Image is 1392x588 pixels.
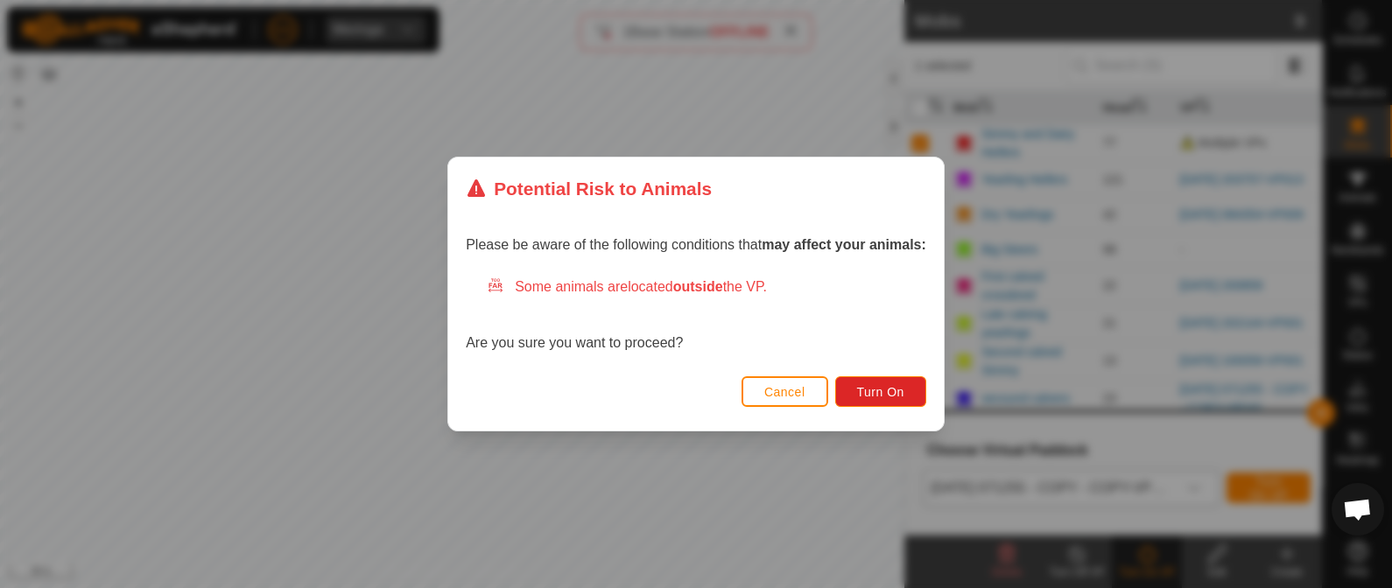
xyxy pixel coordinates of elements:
span: Turn On [857,385,904,399]
span: Please be aware of the following conditions that [466,237,926,252]
div: Potential Risk to Animals [466,175,712,202]
button: Turn On [835,376,926,407]
strong: outside [673,279,723,294]
button: Cancel [742,376,828,407]
span: Cancel [764,385,805,399]
span: located the VP. [628,279,767,294]
div: Are you sure you want to proceed? [466,276,926,353]
div: Open chat [1332,483,1384,535]
div: Some animals are [487,276,926,297]
strong: may affect your animals: [762,237,926,252]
